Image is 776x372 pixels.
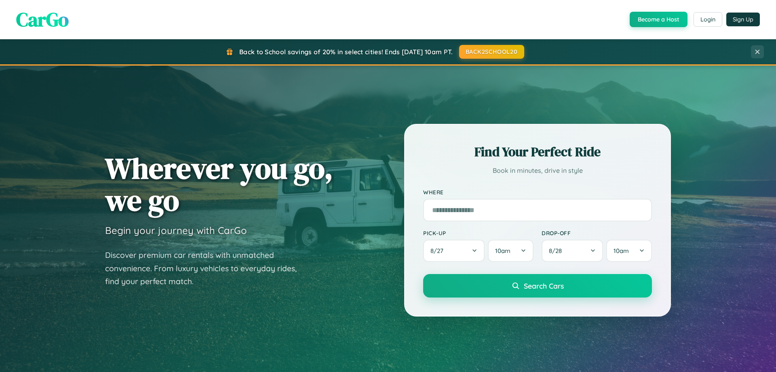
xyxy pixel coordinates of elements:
button: Search Cars [423,274,652,298]
h3: Begin your journey with CarGo [105,224,247,236]
h2: Find Your Perfect Ride [423,143,652,161]
span: CarGo [16,6,69,33]
label: Where [423,189,652,196]
span: 10am [495,247,510,255]
label: Drop-off [542,230,652,236]
label: Pick-up [423,230,533,236]
button: BACK2SCHOOL20 [459,45,524,59]
button: Login [694,12,722,27]
h1: Wherever you go, we go [105,152,333,216]
p: Discover premium car rentals with unmatched convenience. From luxury vehicles to everyday rides, ... [105,249,307,288]
button: 8/28 [542,240,603,262]
span: Back to School savings of 20% in select cities! Ends [DATE] 10am PT. [239,48,453,56]
button: Sign Up [726,13,760,26]
span: 8 / 28 [549,247,566,255]
button: 10am [606,240,652,262]
button: Become a Host [630,12,687,27]
span: 10am [614,247,629,255]
button: 10am [488,240,533,262]
p: Book in minutes, drive in style [423,165,652,176]
span: Search Cars [524,281,564,290]
button: 8/27 [423,240,485,262]
span: 8 / 27 [430,247,447,255]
